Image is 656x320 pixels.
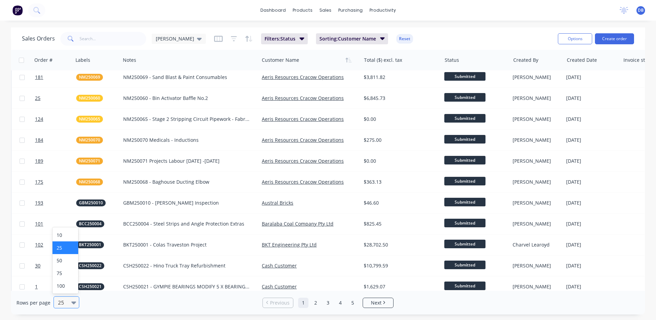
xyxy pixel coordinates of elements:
a: 175 [35,172,76,192]
div: NM250070 Medicals - Inductions [123,137,249,144]
span: Submitted [444,282,485,290]
h1: Sales Orders [22,35,55,42]
a: Cash Customer [262,262,297,269]
div: GBM250010 - [PERSON_NAME] Inspection [123,199,249,206]
div: Order # [34,57,52,64]
a: Aeris Resources Cracow Operations [262,137,344,143]
button: Sorting:Customer Name [316,33,388,44]
span: 30 [35,262,40,269]
div: Notes [123,57,136,64]
div: Total ($) excl. tax [364,57,402,64]
span: 102 [35,241,43,248]
a: Page 1 is your current page [298,298,308,308]
span: Sorting: Customer Name [319,35,376,42]
a: Aeris Resources Cracow Operations [262,179,344,185]
div: $3,811.82 [364,74,435,81]
input: Search... [80,32,147,46]
div: $0.00 [364,158,435,164]
a: Page 5 [348,298,358,308]
a: 101 [35,214,76,234]
button: Reset [396,34,413,44]
div: [PERSON_NAME] [513,199,558,206]
div: Labels [75,57,90,64]
span: DB [638,7,644,13]
a: Page 2 [311,298,321,308]
span: 124 [35,116,43,123]
div: $28,702.50 [364,241,435,248]
div: $1,629.07 [364,283,435,290]
span: 193 [35,199,43,206]
span: Next [371,299,382,306]
span: NM250060 [79,95,100,102]
div: [DATE] [566,179,617,185]
div: productivity [366,5,399,15]
span: Filters: Status [265,35,295,42]
div: $10,799.59 [364,262,435,269]
a: Page 4 [335,298,345,308]
span: Submitted [444,72,485,81]
div: Customer Name [262,57,299,64]
div: [PERSON_NAME] [513,74,558,81]
div: 100 [52,279,78,292]
div: CSH250022 - Hino Truck Tray Refurbishment [123,262,249,269]
span: Submitted [444,135,485,144]
a: 30 [35,255,76,276]
div: [DATE] [566,220,617,227]
div: CSH250021 - GYMPIE BEARINGS MODIFY 5 X BEARING HOUSINGS [123,283,249,290]
div: purchasing [335,5,366,15]
div: NM250060 - Bin Activator Baffle No.2 [123,95,249,102]
button: NM250071 [76,158,103,164]
div: [PERSON_NAME] [513,179,558,185]
button: NM250065 [76,116,103,123]
a: 102 [35,235,76,255]
span: Previous [270,299,290,306]
div: 50 [52,254,78,267]
div: [PERSON_NAME] [513,220,558,227]
div: Created By [513,57,538,64]
div: [DATE] [566,199,617,206]
span: NM250068 [79,179,100,185]
div: sales [316,5,335,15]
div: NM250068 - Baghouse Ducting Elbow [123,179,249,185]
div: Charvel Learoyd [513,241,558,248]
img: Factory [12,5,23,15]
a: Aeris Resources Cracow Operations [262,74,344,80]
span: GBM250010 [79,199,103,206]
span: 189 [35,158,43,164]
button: NM250060 [76,95,103,102]
button: BCC250004 [76,220,104,227]
div: products [289,5,316,15]
span: NM250070 [79,137,100,144]
span: Submitted [444,240,485,248]
span: 1 [35,283,38,290]
div: $0.00 [364,116,435,123]
span: BKT250001 [79,241,101,248]
a: 184 [35,130,76,150]
button: NM250068 [76,179,103,185]
div: $275.00 [364,137,435,144]
div: $6,845.73 [364,95,435,102]
button: CSH250022 [76,262,104,269]
a: Page 3 [323,298,333,308]
a: Cash Customer [262,283,297,290]
div: [DATE] [566,283,617,290]
a: Aeris Resources Cracow Operations [262,95,344,101]
span: NM250071 [79,158,100,164]
div: [PERSON_NAME] [513,137,558,144]
a: Austral Bricks [262,199,293,206]
div: NM250069 - Sand Blast & Paint Consumables [123,74,249,81]
div: [DATE] [566,116,617,123]
a: 193 [35,193,76,213]
div: [PERSON_NAME] [513,95,558,102]
div: [PERSON_NAME] [513,262,558,269]
span: Submitted [444,198,485,206]
button: Create order [595,33,634,44]
div: NM250071 Projects Labour [DATE] -[DATE] [123,158,249,164]
div: BCC250004 - Steel Strips and Angle Protection Extras [123,220,249,227]
div: 25 [52,241,78,254]
div: [DATE] [566,74,617,81]
a: Baralaba Coal Company Pty Ltd [262,220,333,227]
a: 181 [35,67,76,88]
button: Options [558,33,592,44]
span: 181 [35,74,43,81]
